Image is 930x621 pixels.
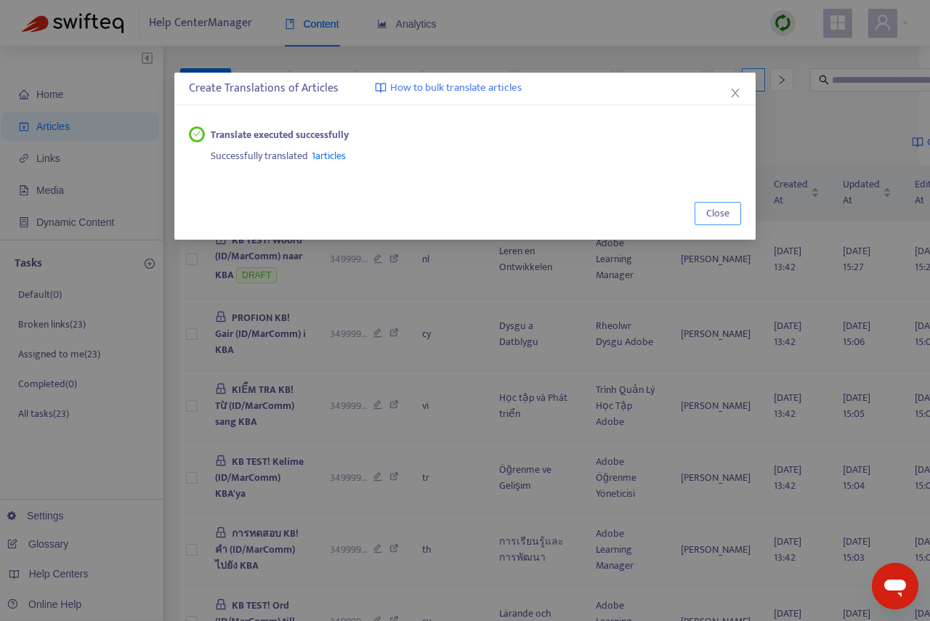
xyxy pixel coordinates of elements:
[211,127,349,143] strong: Translate executed successfully
[390,80,522,97] span: How to bulk translate articles
[375,82,387,94] img: image-link
[872,563,918,609] iframe: Button to launch messaging window
[695,202,741,225] button: Close
[189,80,741,97] div: Create Translations of Articles
[729,87,741,99] span: close
[375,80,522,97] a: How to bulk translate articles
[727,85,743,101] button: Close
[312,147,346,164] span: 1 articles
[706,206,729,222] span: Close
[193,130,201,138] span: check
[211,143,742,165] div: Successfully translated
